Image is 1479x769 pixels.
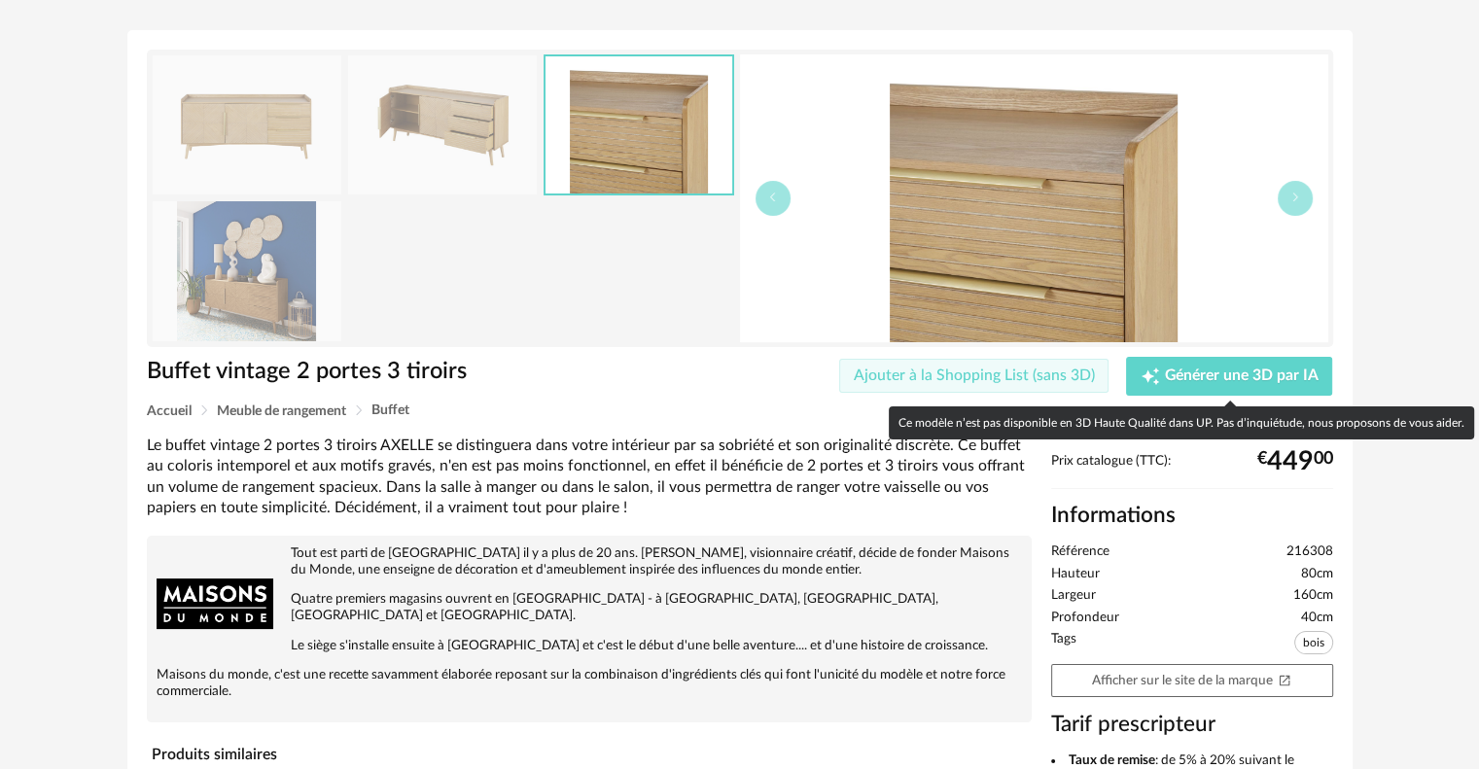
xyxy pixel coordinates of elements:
[157,545,1022,578] p: Tout est parti de [GEOGRAPHIC_DATA] il y a plus de 20 ans. [PERSON_NAME], visionnaire créatif, dé...
[348,55,537,194] img: buffet-vintage-2-portes-3-tiroirs-1000-0-33-216308_2.jpg
[1051,587,1096,605] span: Largeur
[546,56,732,193] img: buffet-vintage-2-portes-3-tiroirs-1000-0-33-216308_3.jpg
[1301,566,1333,583] span: 80cm
[889,406,1474,439] div: Ce modèle n’est pas disponible en 3D Haute Qualité dans UP. Pas d’inquiétude, nous proposons de v...
[839,359,1109,394] button: Ajouter à la Shopping List (sans 3D)
[1051,543,1109,561] span: Référence
[854,367,1095,383] span: Ajouter à la Shopping List (sans 3D)
[147,403,1333,418] div: Breadcrumb
[1126,357,1332,396] button: Creation icon Générer une 3D par IA
[1051,610,1119,627] span: Profondeur
[157,545,273,662] img: brand logo
[1069,753,1155,767] b: Taux de remise
[157,638,1022,654] p: Le siège s'installe ensuite à [GEOGRAPHIC_DATA] et c'est le début d'une belle aventure.... et d'u...
[1051,566,1100,583] span: Hauteur
[1051,502,1333,530] h2: Informations
[217,404,346,418] span: Meuble de rangement
[740,54,1328,342] img: buffet-vintage-2-portes-3-tiroirs-1000-0-33-216308_3.jpg
[1051,664,1333,698] a: Afficher sur le site de la marqueOpen In New icon
[147,740,1032,769] h4: Produits similaires
[153,55,341,194] img: buffet-vintage-2-portes-3-tiroirs-1000-0-33-216308_1.jpg
[1267,454,1314,470] span: 449
[371,403,409,417] span: Buffet
[1051,453,1333,489] div: Prix catalogue (TTC):
[157,667,1022,700] p: Maisons du monde, c'est une recette savamment élaborée reposant sur la combinaison d'ingrédients ...
[157,591,1022,624] p: Quatre premiers magasins ouvrent en [GEOGRAPHIC_DATA] - à [GEOGRAPHIC_DATA], [GEOGRAPHIC_DATA], [...
[1051,631,1076,659] span: Tags
[1286,543,1333,561] span: 216308
[153,201,341,340] img: buffet-vintage-2-portes-3-tiroirs-1000-0-33-216308_8.jpg
[1293,587,1333,605] span: 160cm
[147,436,1032,518] div: Le buffet vintage 2 portes 3 tiroirs AXELLE se distinguera dans votre intérieur par sa sobriété e...
[1301,610,1333,627] span: 40cm
[1051,711,1333,739] h3: Tarif prescripteur
[1278,673,1291,686] span: Open In New icon
[1165,368,1319,384] span: Générer une 3D par IA
[147,357,630,387] h1: Buffet vintage 2 portes 3 tiroirs
[147,404,192,418] span: Accueil
[1294,631,1333,654] span: bois
[1257,454,1333,470] div: € 00
[1141,367,1160,386] span: Creation icon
